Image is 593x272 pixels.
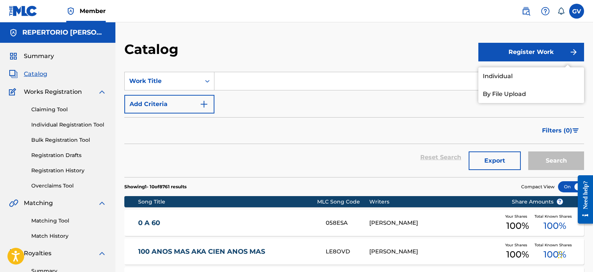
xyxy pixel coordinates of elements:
[31,136,106,144] a: Bulk Registration Tool
[369,219,500,227] div: [PERSON_NAME]
[24,249,51,258] span: Royalties
[138,219,316,227] a: 0 A 60
[80,7,106,15] span: Member
[478,43,584,61] button: Register Work
[9,70,47,79] a: CatalogCatalog
[200,100,208,109] img: 9d2ae6d4665cec9f34b9.svg
[9,6,38,16] img: MLC Logo
[538,121,584,140] button: Filters (0)
[31,232,106,240] a: Match History
[31,121,106,129] a: Individual Registration Tool
[469,151,521,170] button: Export
[369,247,500,256] div: [PERSON_NAME]
[24,52,54,61] span: Summary
[521,183,555,190] span: Compact View
[9,87,19,96] img: Works Registration
[505,214,530,219] span: Your Shares
[124,72,584,177] form: Search Form
[519,4,533,19] a: Public Search
[31,106,106,113] a: Claiming Tool
[24,87,82,96] span: Works Registration
[556,236,593,272] div: Widget de chat
[505,242,530,248] span: Your Shares
[512,198,563,206] span: Share Amounts
[541,7,550,16] img: help
[506,219,529,233] span: 100 %
[9,70,18,79] img: Catalog
[569,4,584,19] div: User Menu
[24,70,47,79] span: Catalog
[535,242,575,248] span: Total Known Shares
[317,198,370,206] div: MLC Song Code
[66,7,75,16] img: Top Rightsholder
[22,28,106,37] h5: REPERTORIO VEGA
[9,28,18,37] img: Accounts
[573,128,579,133] img: filter
[326,219,369,227] div: 058ESA
[543,248,566,261] span: 100 %
[478,67,584,85] a: Individual
[556,236,593,272] iframe: Chat Widget
[9,52,18,61] img: Summary
[369,198,500,206] div: Writers
[569,48,578,57] img: f7272a7cc735f4ea7f67.svg
[98,199,106,208] img: expand
[326,247,369,256] div: LE8OVD
[542,126,572,135] span: Filters ( 0 )
[9,249,18,258] img: Royalties
[9,52,54,61] a: SummarySummary
[98,249,106,258] img: expand
[9,199,18,208] img: Matching
[558,244,562,266] div: Arrastrar
[124,95,214,113] button: Add Criteria
[98,87,106,96] img: expand
[522,7,530,16] img: search
[506,248,529,261] span: 100 %
[129,77,196,86] div: Work Title
[572,169,593,229] iframe: Resource Center
[31,151,106,159] a: Registration Drafts
[478,85,584,103] a: By File Upload
[138,198,317,206] div: Song Title
[31,217,106,225] a: Matching Tool
[124,183,186,190] p: Showing 1 - 10 of 8761 results
[138,247,316,256] a: 100 ANOS MAS AKA CIEN ANOS MAS
[557,199,563,205] span: ?
[557,7,565,15] div: Notifications
[31,182,106,190] a: Overclaims Tool
[31,167,106,175] a: Registration History
[543,219,566,233] span: 100 %
[124,41,182,58] h2: Catalog
[535,214,575,219] span: Total Known Shares
[24,199,53,208] span: Matching
[538,4,553,19] div: Help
